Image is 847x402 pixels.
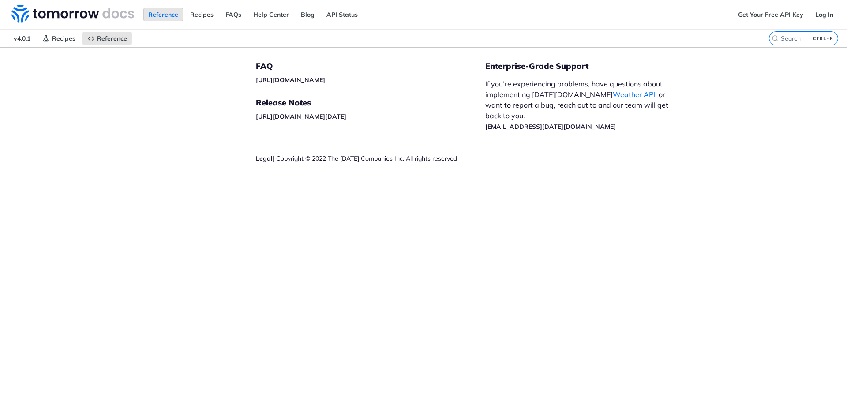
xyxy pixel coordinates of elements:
[613,90,655,99] a: Weather API
[37,32,80,45] a: Recipes
[733,8,808,21] a: Get Your Free API Key
[485,123,616,131] a: [EMAIL_ADDRESS][DATE][DOMAIN_NAME]
[256,154,273,162] a: Legal
[485,79,678,131] p: If you’re experiencing problems, have questions about implementing [DATE][DOMAIN_NAME] , or want ...
[9,32,35,45] span: v4.0.1
[811,34,836,43] kbd: CTRL-K
[256,61,485,71] h5: FAQ
[810,8,838,21] a: Log In
[485,61,692,71] h5: Enterprise-Grade Support
[296,8,319,21] a: Blog
[11,5,134,23] img: Tomorrow.io Weather API Docs
[221,8,246,21] a: FAQs
[52,34,75,42] span: Recipes
[322,8,363,21] a: API Status
[185,8,218,21] a: Recipes
[97,34,127,42] span: Reference
[256,154,485,163] div: | Copyright © 2022 The [DATE] Companies Inc. All rights reserved
[256,98,485,108] h5: Release Notes
[772,35,779,42] svg: Search
[248,8,294,21] a: Help Center
[256,76,325,84] a: [URL][DOMAIN_NAME]
[256,113,346,120] a: [URL][DOMAIN_NAME][DATE]
[143,8,183,21] a: Reference
[82,32,132,45] a: Reference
